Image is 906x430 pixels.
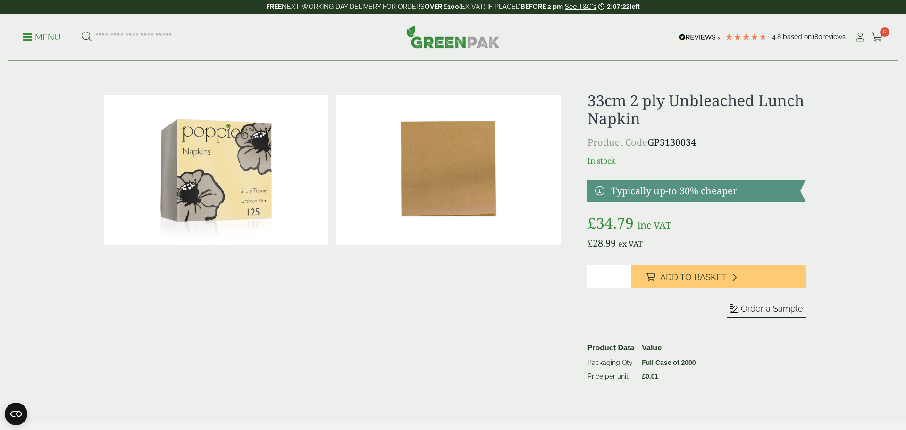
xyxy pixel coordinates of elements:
a: See T&C's [565,3,596,10]
p: Menu [23,32,61,43]
span: inc VAT [638,219,671,232]
strong: OVER £100 [425,3,459,10]
p: GP3130034 [587,135,806,149]
bdi: 34.79 [587,213,634,233]
img: 3324RC 33cm 4 Fold Unbleached Pack [104,95,328,245]
button: Add to Basket [631,265,806,288]
span: £ [587,213,596,233]
h1: 33cm 2 ply Unbleached Lunch Napkin [587,91,806,128]
span: 4.8 [772,33,783,41]
bdi: 28.99 [587,237,616,249]
i: Cart [872,33,883,42]
span: 0 [880,27,889,37]
i: My Account [854,33,866,42]
span: Product Code [587,136,647,149]
span: left [630,3,640,10]
p: In stock [587,155,806,166]
span: £ [642,372,646,380]
span: reviews [822,33,846,41]
th: Value [638,340,699,356]
a: Menu [23,32,61,41]
span: Order a Sample [741,304,803,314]
img: GreenPak Supplies [406,25,500,48]
bdi: 0.01 [642,372,658,380]
span: 2:07:22 [607,3,629,10]
span: £ [587,237,593,249]
span: 180 [812,33,822,41]
span: Based on [783,33,812,41]
td: Price per unit [584,370,638,383]
th: Product Data [584,340,638,356]
button: Order a Sample [727,303,806,318]
button: Open CMP widget [5,403,27,425]
strong: Full Case of 2000 [642,359,696,366]
span: Add to Basket [660,272,727,282]
div: 4.78 Stars [725,33,767,41]
strong: FREE [266,3,282,10]
img: 33cm 2 Ply Unbleached Napkin Full Case 0 [336,95,561,245]
img: REVIEWS.io [679,34,720,41]
a: 0 [872,30,883,44]
strong: BEFORE 2 pm [520,3,563,10]
td: Packaging Qty [584,356,638,370]
span: ex VAT [618,239,643,249]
